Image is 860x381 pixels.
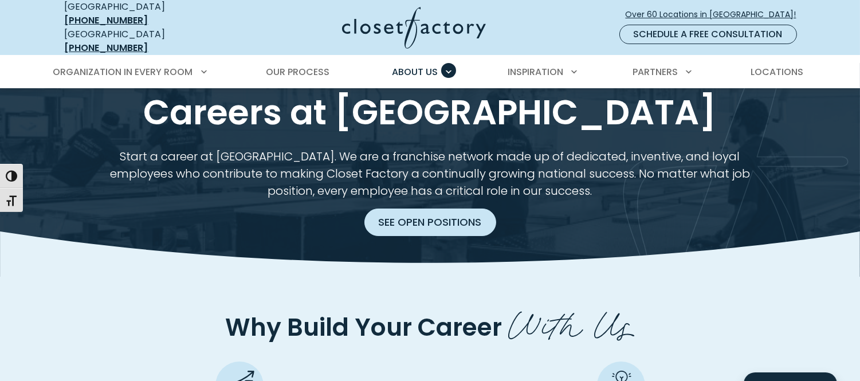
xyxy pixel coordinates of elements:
span: Our Process [266,65,329,78]
a: [PHONE_NUMBER] [65,41,148,54]
a: Schedule a Free Consultation [619,25,797,44]
span: Over 60 Locations in [GEOGRAPHIC_DATA]! [626,9,806,21]
h1: Careers at [GEOGRAPHIC_DATA] [62,91,798,134]
div: [GEOGRAPHIC_DATA] [65,28,231,55]
span: Partners [633,65,678,78]
span: Why Build Your Career [225,310,502,344]
span: With Us [508,296,635,347]
span: About Us [392,65,438,78]
a: See Open Positions [364,209,496,236]
a: [PHONE_NUMBER] [65,14,148,27]
nav: Primary Menu [45,56,815,88]
span: Organization in Every Room [53,65,193,78]
a: Over 60 Locations in [GEOGRAPHIC_DATA]! [625,5,806,25]
span: Locations [751,65,803,78]
img: Closet Factory Logo [342,7,486,49]
span: Inspiration [508,65,563,78]
p: Start a career at [GEOGRAPHIC_DATA]. We are a franchise network made up of dedicated, inventive, ... [93,148,767,199]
